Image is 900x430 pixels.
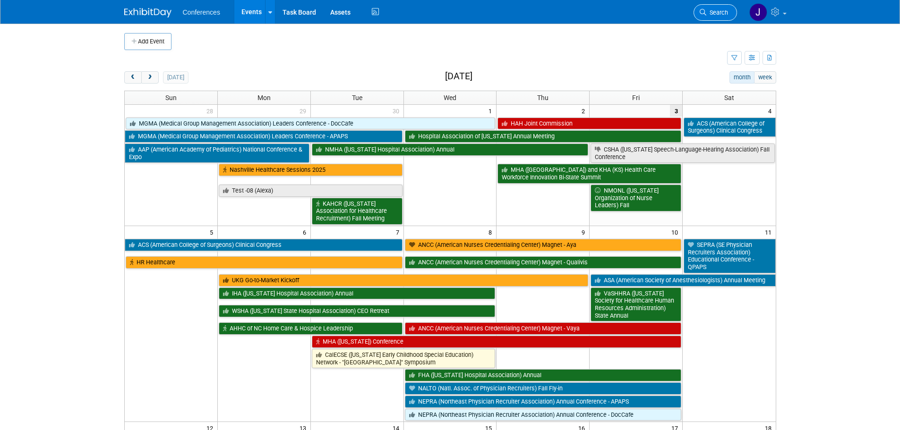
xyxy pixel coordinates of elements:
a: AAP (American Academy of Pediatrics) National Conference & Expo [125,143,309,163]
h2: [DATE] [445,71,472,82]
span: Mon [257,94,271,101]
button: Add Event [124,33,171,50]
span: 5 [209,226,217,238]
a: WSHA ([US_STATE] State Hospital Association) CEO Retreat [219,305,496,317]
a: CalECSE ([US_STATE] Early Childhood Special Education) Network - "[GEOGRAPHIC_DATA]" Symposium [312,349,496,368]
span: Sat [724,94,734,101]
a: ANCC (American Nurses Credentialing Center) Magnet - Aya [405,239,682,251]
a: IHA ([US_STATE] Hospital Association) Annual [219,287,496,300]
a: KAHCR ([US_STATE] Association for Healthcare Recruitment) Fall Meeting [312,198,403,225]
span: Search [706,9,728,16]
span: Thu [537,94,549,101]
a: MGMA (Medical Group Management Association) Leaders Conference - APAPS [125,130,403,143]
a: ASA (American Society of Anesthesiologists) Annual Meeting [591,274,775,287]
span: 11 [764,226,776,238]
span: Wed [444,94,456,101]
a: HAH Joint Commission [497,118,681,130]
a: ACS (American College of Surgeons) Clinical Congress [684,118,775,137]
img: Jenny Clavero [749,3,767,21]
a: CSHA ([US_STATE] Speech-Language-Hearing Association) Fall Conference [591,143,774,163]
a: NMHA ([US_STATE] Hospital Association) Annual [312,143,589,156]
a: Search [694,4,737,21]
a: SEPRA (SE Physician Recruiters Association) Educational Conference - QPAPS [684,239,775,273]
a: NEPRA (Northeast Physician Recruiter Association) Annual Conference - APAPS [405,396,682,408]
button: [DATE] [163,71,188,84]
a: ACS (American College of Surgeons) Clinical Congress [125,239,403,251]
a: NMONL ([US_STATE] Organization of Nurse Leaders) Fall [591,185,681,211]
a: UKG Go-to-Market Kickoff [219,274,588,287]
a: NEPRA (Northeast Physician Recruiter Association) Annual Conference - DocCafe [405,409,682,421]
span: 8 [488,226,496,238]
span: 6 [302,226,310,238]
span: 30 [392,105,403,117]
a: ANCC (American Nurses Credentialing Center) Magnet - Vaya [405,322,682,335]
span: 2 [581,105,589,117]
a: MHA ([US_STATE]) Conference [312,336,681,348]
a: HR Healthcare [126,256,403,269]
a: Nashville Healthcare Sessions 2025 [219,164,403,176]
a: FHA ([US_STATE] Hospital Association) Annual [405,369,682,381]
a: MGMA (Medical Group Management Association) Leaders Conference - DocCafe [126,118,496,130]
span: Conferences [183,8,220,16]
a: NALTO (Natl. Assoc. of Physician Recruiters) Fall Fly-in [405,382,682,395]
img: ExhibitDay [124,8,171,17]
button: month [729,71,754,84]
span: Tue [352,94,362,101]
button: week [754,71,776,84]
span: 1 [488,105,496,117]
a: VaSHHRA ([US_STATE] Society for Healthcare Human Resources Administration) State Annual [591,287,681,322]
a: Hospital Association of [US_STATE] Annual Meeting [405,130,682,143]
a: ANCC (American Nurses Credentialing Center) Magnet - Qualivis [405,256,682,269]
span: 10 [670,226,682,238]
button: next [141,71,159,84]
span: Fri [632,94,640,101]
span: 7 [395,226,403,238]
span: 3 [670,105,682,117]
span: Sun [165,94,177,101]
span: 4 [767,105,776,117]
a: AHHC of NC Home Care & Hospice Leadership [219,322,403,335]
span: 29 [299,105,310,117]
button: prev [124,71,142,84]
span: 28 [206,105,217,117]
a: Test -08 (Alexa) [219,185,403,197]
span: 9 [581,226,589,238]
a: MHA ([GEOGRAPHIC_DATA]) and KHA (KS) Health Care Workforce Innovation Bi-State Summit [497,164,681,183]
